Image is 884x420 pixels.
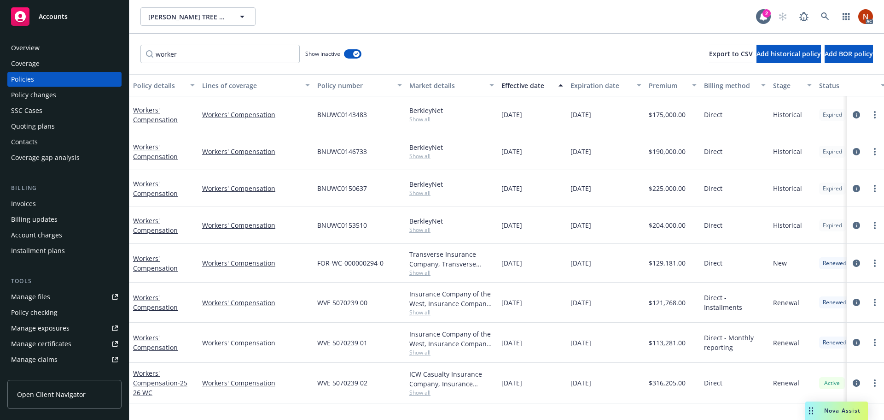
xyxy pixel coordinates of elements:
div: Installment plans [11,243,65,258]
a: Workers' Compensation [133,216,178,235]
div: Policy changes [11,88,56,102]
span: Direct [704,147,722,156]
span: [DATE] [501,258,522,268]
span: Show all [409,226,494,234]
a: Policy checking [7,305,122,320]
a: more [869,220,880,231]
span: FOR-WC-000000294-0 [317,258,384,268]
div: Invoices [11,196,36,211]
div: BerkleyNet [409,216,494,226]
a: more [869,183,880,194]
span: BNUWC0143483 [317,110,367,119]
span: WVE 5070239 00 [317,298,367,308]
a: Manage certificates [7,337,122,351]
div: SSC Cases [11,103,42,118]
span: Expired [823,221,842,230]
div: Stage [773,81,802,90]
a: Workers' Compensation [133,293,178,312]
button: Lines of coverage [198,74,314,96]
span: Historical [773,183,802,193]
a: Workers' Compensation [133,179,178,198]
span: Nova Assist [824,407,861,414]
span: Renewed [823,259,846,267]
a: more [869,297,880,308]
a: Policy changes [7,88,122,102]
a: Invoices [7,196,122,211]
a: Manage BORs [7,368,122,383]
button: Billing method [700,74,769,96]
span: Manage exposures [7,321,122,336]
span: Historical [773,220,802,230]
div: Contacts [11,135,38,149]
span: Add historical policy [756,49,821,58]
a: Report a Bug [795,7,813,26]
a: circleInformation [851,378,862,389]
a: circleInformation [851,258,862,269]
button: Stage [769,74,815,96]
span: BNUWC0153510 [317,220,367,230]
span: [DATE] [501,378,522,388]
a: Accounts [7,4,122,30]
span: [DATE] [570,183,591,193]
span: $316,205.00 [649,378,686,388]
div: Policy details [133,81,185,90]
button: [PERSON_NAME] TREE SERVICE INC. [140,7,256,26]
a: Quoting plans [7,119,122,134]
a: more [869,146,880,157]
span: Accounts [39,13,68,20]
a: Policies [7,72,122,87]
div: BerkleyNet [409,142,494,152]
span: BNUWC0146733 [317,147,367,156]
a: Installment plans [7,243,122,258]
div: Billing updates [11,212,58,227]
span: [DATE] [570,258,591,268]
a: more [869,258,880,269]
div: ICW Casualty Insurance Company, Insurance Company of the West (ICW) [409,369,494,389]
a: Workers' Compensation [202,258,310,268]
span: Show all [409,189,494,197]
a: Workers' Compensation [133,333,178,352]
a: Manage claims [7,352,122,367]
span: Direct - Monthly reporting [704,333,766,352]
div: Billing method [704,81,756,90]
span: $121,768.00 [649,298,686,308]
span: $175,000.00 [649,110,686,119]
button: Policy number [314,74,406,96]
a: Workers' Compensation [202,183,310,193]
div: Manage BORs [11,368,54,383]
span: $113,281.00 [649,338,686,348]
span: Direct [704,110,722,119]
a: Workers' Compensation [202,298,310,308]
a: more [869,378,880,389]
span: WVE 5070239 02 [317,378,367,388]
span: WVE 5070239 01 [317,338,367,348]
a: Coverage gap analysis [7,150,122,165]
span: Show all [409,152,494,160]
span: Show all [409,269,494,277]
span: Historical [773,110,802,119]
span: Active [823,379,841,387]
a: circleInformation [851,146,862,157]
span: Renewal [773,338,799,348]
div: Effective date [501,81,553,90]
div: Insurance Company of the West, Insurance Company of the West (ICW) [409,329,494,349]
span: - 25 26 WC [133,379,187,397]
input: Filter by keyword... [140,45,300,63]
a: Workers' Compensation [202,147,310,156]
span: [DATE] [570,220,591,230]
div: Transverse Insurance Company, Transverse Insurance Company, Foresight Insurance [409,249,494,269]
button: Export to CSV [709,45,753,63]
button: Market details [406,74,498,96]
span: Direct [704,378,722,388]
div: Coverage [11,56,40,71]
a: Workers' Compensation [202,338,310,348]
span: [DATE] [501,147,522,156]
span: [DATE] [501,110,522,119]
span: $225,000.00 [649,183,686,193]
span: Open Client Navigator [17,390,86,399]
div: Account charges [11,228,62,243]
a: circleInformation [851,297,862,308]
span: $204,000.00 [649,220,686,230]
a: more [869,337,880,348]
div: Lines of coverage [202,81,300,90]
